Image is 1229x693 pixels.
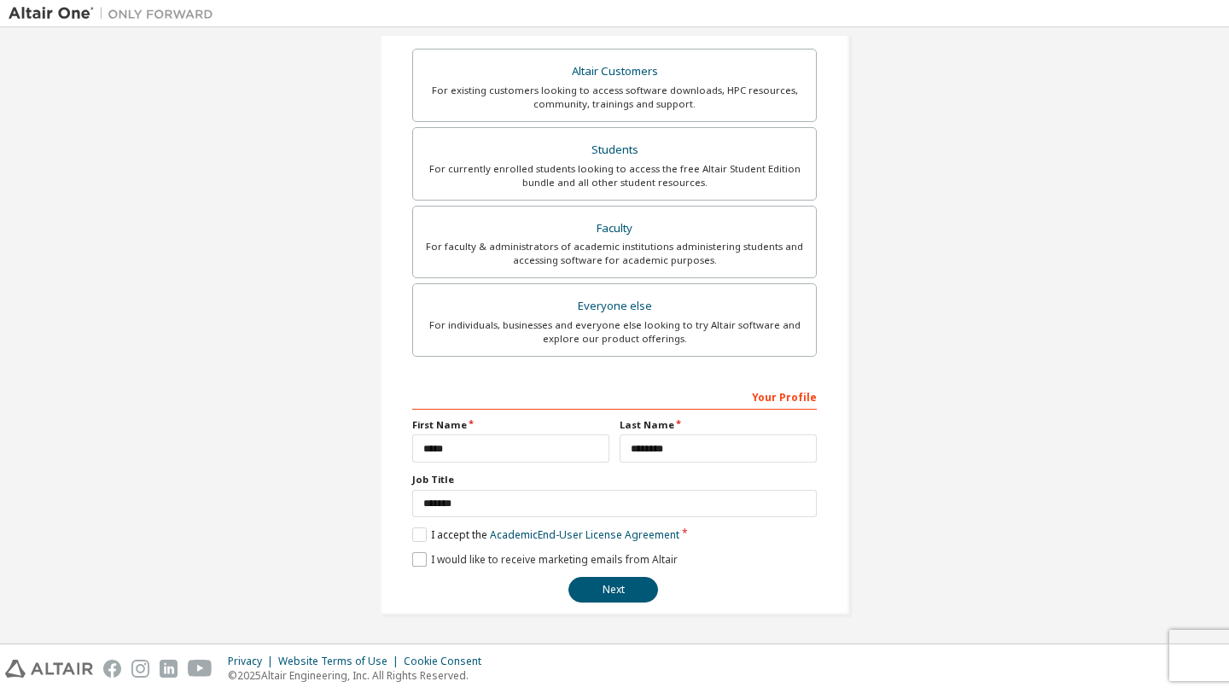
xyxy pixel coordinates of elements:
img: youtube.svg [188,660,213,678]
div: Privacy [228,655,278,668]
div: Website Terms of Use [278,655,404,668]
div: Students [423,138,806,162]
label: I accept the [412,527,679,542]
div: Your Profile [412,382,817,410]
div: For currently enrolled students looking to access the free Altair Student Edition bundle and all ... [423,162,806,189]
img: altair_logo.svg [5,660,93,678]
p: © 2025 Altair Engineering, Inc. All Rights Reserved. [228,668,492,683]
img: Altair One [9,5,222,22]
label: Last Name [620,418,817,432]
div: Cookie Consent [404,655,492,668]
div: Altair Customers [423,60,806,84]
button: Next [568,577,658,603]
a: Academic End-User License Agreement [490,527,679,542]
label: Job Title [412,473,817,486]
div: For individuals, businesses and everyone else looking to try Altair software and explore our prod... [423,318,806,346]
div: Faculty [423,217,806,241]
label: First Name [412,418,609,432]
img: instagram.svg [131,660,149,678]
div: Everyone else [423,294,806,318]
div: For faculty & administrators of academic institutions administering students and accessing softwa... [423,240,806,267]
img: linkedin.svg [160,660,178,678]
label: I would like to receive marketing emails from Altair [412,552,678,567]
div: For existing customers looking to access software downloads, HPC resources, community, trainings ... [423,84,806,111]
img: facebook.svg [103,660,121,678]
